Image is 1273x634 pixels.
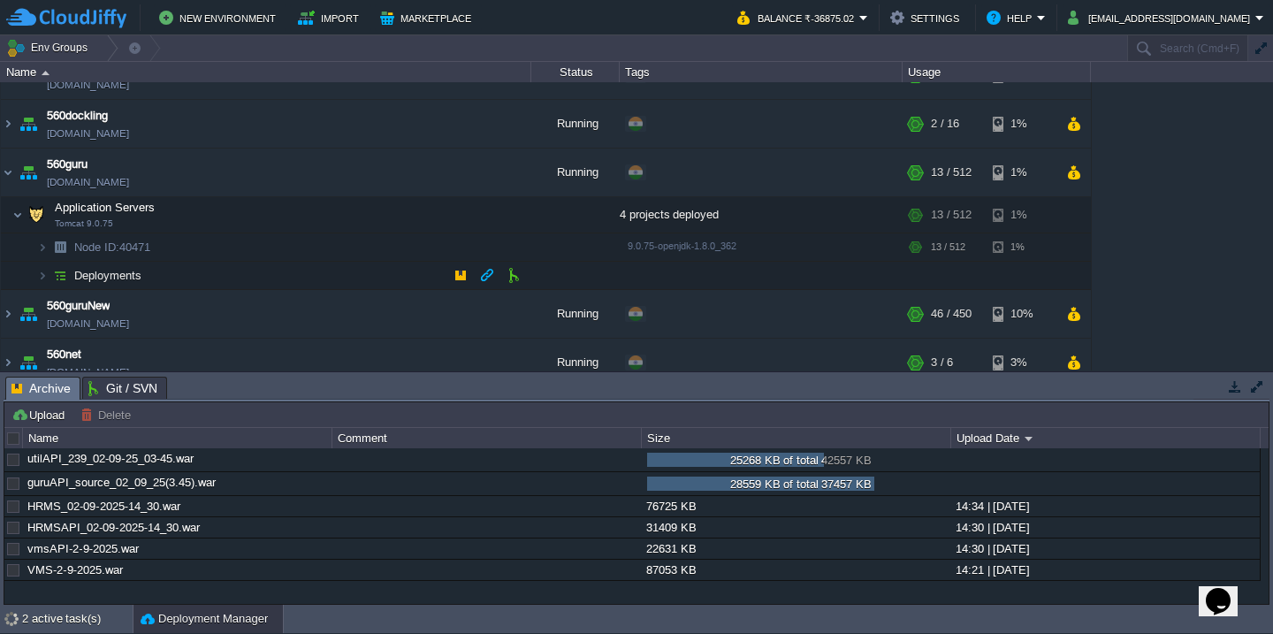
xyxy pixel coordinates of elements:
[951,517,1259,538] div: 14:30 | [DATE]
[642,539,949,559] div: 22631 KB
[620,197,903,233] div: 4 projects deployed
[1,339,15,386] img: AMDAwAAAACH5BAEAAAAALAAAAAABAAEAAAICRAEAOw==
[531,100,620,148] div: Running
[27,500,180,513] a: HRMS_02-09-2025-14_30.war
[16,149,41,196] img: AMDAwAAAACH5BAEAAAAALAAAAAABAAEAAAICRAEAOw==
[993,290,1050,338] div: 10%
[24,428,332,448] div: Name
[27,542,139,555] a: vmsAPI-2-9-2025.war
[23,448,331,469] div: utilAPI_239_02-09-25_03-45.war
[80,407,136,423] button: Delete
[890,7,964,28] button: Settings
[88,378,157,399] span: Git / SVN
[48,262,72,289] img: AMDAwAAAACH5BAEAAAAALAAAAAABAAEAAAICRAEAOw==
[74,241,119,254] span: Node ID:
[993,149,1050,196] div: 1%
[24,197,49,233] img: AMDAwAAAACH5BAEAAAAALAAAAAABAAEAAAICRAEAOw==
[643,428,950,448] div: Size
[11,378,71,400] span: Archive
[72,240,153,255] a: Node ID:40471
[6,35,94,60] button: Env Groups
[1,100,15,148] img: AMDAwAAAACH5BAEAAAAALAAAAAABAAEAAAICRAEAOw==
[531,290,620,338] div: Running
[16,339,41,386] img: AMDAwAAAACH5BAEAAAAALAAAAAABAAEAAAICRAEAOw==
[652,454,950,473] div: 25268 KB of total 42557 KB
[951,539,1259,559] div: 14:30 | [DATE]
[48,233,72,261] img: AMDAwAAAACH5BAEAAAAALAAAAAABAAEAAAICRAEAOw==
[37,262,48,289] img: AMDAwAAAACH5BAEAAAAALAAAAAABAAEAAAICRAEAOw==
[72,240,153,255] span: 40471
[931,233,965,261] div: 13 / 512
[1,290,15,338] img: AMDAwAAAACH5BAEAAAAALAAAAAABAAEAAAICRAEAOw==
[642,517,949,538] div: 31409 KB
[931,100,959,148] div: 2 / 16
[993,197,1050,233] div: 1%
[931,197,972,233] div: 13 / 512
[987,7,1037,28] button: Help
[993,233,1050,261] div: 1%
[931,339,953,386] div: 3 / 6
[16,290,41,338] img: AMDAwAAAACH5BAEAAAAALAAAAAABAAEAAAICRAEAOw==
[951,496,1259,516] div: 14:34 | [DATE]
[47,125,129,142] span: [DOMAIN_NAME]
[2,62,530,82] div: Name
[1199,563,1255,616] iframe: chat widget
[37,233,48,261] img: AMDAwAAAACH5BAEAAAAALAAAAAABAAEAAAICRAEAOw==
[951,560,1259,580] div: 14:21 | [DATE]
[531,149,620,196] div: Running
[47,346,81,363] a: 560net
[298,7,364,28] button: Import
[652,453,950,472] div: 25268 KB of total 42557 KB
[621,62,902,82] div: Tags
[532,62,619,82] div: Status
[1068,7,1255,28] button: [EMAIL_ADDRESS][DOMAIN_NAME]
[531,339,620,386] div: Running
[159,7,281,28] button: New Environment
[6,7,126,29] img: CloudJiffy
[72,268,144,283] a: Deployments
[47,156,88,173] a: 560guru
[53,200,157,215] span: Application Servers
[931,149,972,196] div: 13 / 512
[141,610,268,628] button: Deployment Manager
[47,107,108,125] a: 560dockling
[380,7,476,28] button: Marketplace
[737,7,859,28] button: Balance ₹-36875.02
[952,428,1260,448] div: Upload Date
[12,197,23,233] img: AMDAwAAAACH5BAEAAAAALAAAAAABAAEAAAICRAEAOw==
[642,496,949,516] div: 76725 KB
[47,315,129,332] a: [DOMAIN_NAME]
[47,297,110,315] a: 560guruNew
[16,100,41,148] img: AMDAwAAAACH5BAEAAAAALAAAAAABAAEAAAICRAEAOw==
[22,605,133,633] div: 2 active task(s)
[47,363,129,381] a: [DOMAIN_NAME]
[628,241,736,251] span: 9.0.75-openjdk-1.8.0_362
[42,71,50,75] img: AMDAwAAAACH5BAEAAAAALAAAAAABAAEAAAICRAEAOw==
[55,218,113,229] span: Tomcat 9.0.75
[47,76,129,94] a: [DOMAIN_NAME]
[993,100,1050,148] div: 1%
[27,563,123,577] a: VMS-2-9-2025.war
[642,560,949,580] div: 87053 KB
[652,477,950,497] div: 28559 KB of total 37457 KB
[1,149,15,196] img: AMDAwAAAACH5BAEAAAAALAAAAAABAAEAAAICRAEAOw==
[53,201,157,214] a: Application ServersTomcat 9.0.75
[27,521,200,534] a: HRMSAPI_02-09-2025-14_30.war
[47,173,129,191] a: [DOMAIN_NAME]
[652,477,950,496] div: 28559 KB of total 37457 KB
[11,407,70,423] button: Upload
[903,62,1090,82] div: Usage
[931,290,972,338] div: 46 / 450
[333,428,641,448] div: Comment
[23,472,331,493] div: guruAPI_source_02_09_25(3.45).war
[993,339,1050,386] div: 3%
